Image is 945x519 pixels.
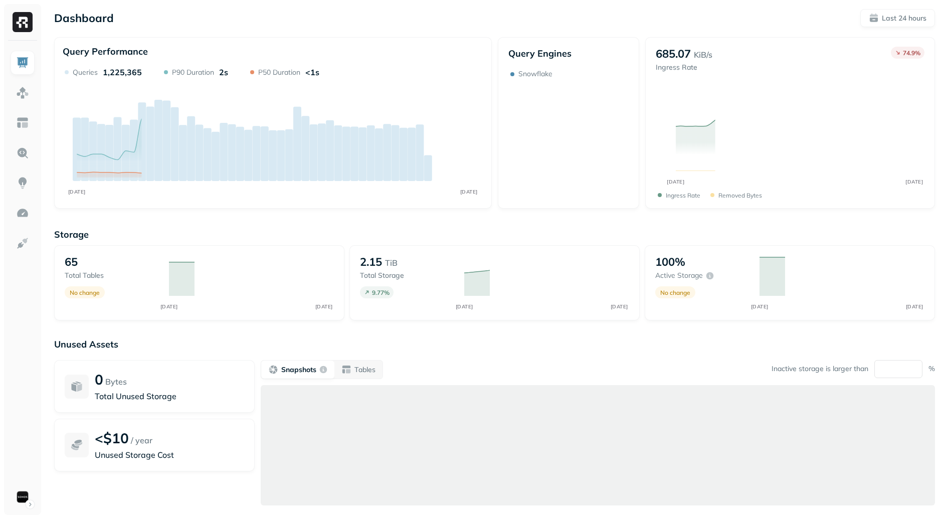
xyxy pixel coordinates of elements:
tspan: [DATE] [460,189,478,195]
tspan: [DATE] [315,303,332,310]
p: Query Engines [508,48,629,59]
img: Optimization [16,207,29,220]
p: Removed bytes [718,192,762,199]
p: Query Performance [63,46,148,57]
p: KiB/s [694,49,712,61]
p: P50 Duration [258,68,300,77]
p: Total tables [65,271,159,280]
img: Insights [16,177,29,190]
p: TiB [385,257,398,269]
p: / year [131,434,152,446]
img: Ryft [13,12,33,32]
p: 9.77 % [372,289,390,296]
img: Assets [16,86,29,99]
tspan: [DATE] [667,179,685,185]
p: 1,225,365 [103,67,142,77]
p: Queries [73,68,98,77]
p: Active storage [655,271,703,280]
button: Last 24 hours [860,9,935,27]
p: Ingress Rate [666,192,700,199]
p: 74.9 % [903,49,920,57]
p: No change [70,289,100,296]
p: Inactive storage is larger than [772,364,868,374]
p: Bytes [105,376,127,388]
p: 0 [95,371,103,388]
tspan: [DATE] [906,179,923,185]
p: Total storage [360,271,454,280]
p: Tables [354,365,375,375]
p: Ingress Rate [656,63,712,72]
p: Dashboard [54,11,114,25]
p: Unused Assets [54,338,935,350]
p: 685.07 [656,47,691,61]
p: Storage [54,229,935,240]
tspan: [DATE] [610,303,628,310]
p: Unused Storage Cost [95,449,244,461]
p: P90 Duration [172,68,214,77]
p: 100% [655,255,685,269]
p: <1s [305,67,319,77]
img: Asset Explorer [16,116,29,129]
tspan: [DATE] [750,303,768,310]
tspan: [DATE] [68,189,86,195]
tspan: [DATE] [455,303,473,310]
p: 65 [65,255,78,269]
p: Snowflake [518,69,552,79]
p: 2s [219,67,228,77]
img: Dashboard [16,56,29,69]
p: Total Unused Storage [95,390,244,402]
tspan: [DATE] [160,303,177,310]
p: 2.15 [360,255,382,269]
p: Snapshots [281,365,316,375]
p: <$10 [95,429,129,447]
img: Query Explorer [16,146,29,159]
img: Sonos [16,490,30,504]
img: Integrations [16,237,29,250]
p: Last 24 hours [882,14,926,23]
tspan: [DATE] [905,303,923,310]
p: % [928,364,935,374]
p: No change [660,289,690,296]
